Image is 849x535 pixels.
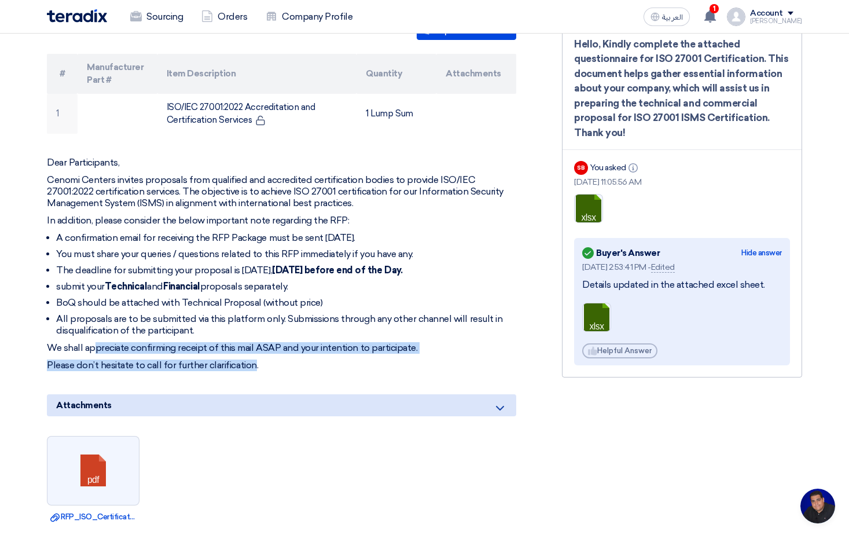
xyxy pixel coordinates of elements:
td: 1 [47,94,78,134]
div: Account [750,9,783,19]
th: Quantity [356,54,436,94]
strong: Financial [163,281,200,292]
div: [DATE] 2:53:41 PM - [582,261,782,273]
div: You asked [590,162,640,174]
a: RFP_ISO_Certification_requirement.pdf [50,511,136,523]
span: 1 [710,4,719,13]
p: Dear Participants, [47,157,516,168]
p: Cenomi Centers invites proposals from qualified and accredited certification bodies to provide IS... [47,174,516,209]
div: Details updated in the attached excel sheet. [582,279,782,291]
div: [DATE] 11:05:56 AM [574,176,790,188]
strong: [DATE] before end of the Day. [272,265,402,276]
li: The deadline for submitting your proposal is [DATE], [56,265,516,276]
div: SB [574,161,588,175]
li: BoQ should be attached with Technical Proposal (without price) [56,297,516,309]
a: Open chat [800,489,835,523]
div: Hello, Kindly complete the attached questionnaire for ISO 27001 Certification. This document help... [574,37,790,141]
th: Item Description [157,54,357,94]
button: العربية [644,8,690,26]
div: [PERSON_NAME] [750,18,802,24]
td: 1 Lump Sum [356,94,436,134]
a: Company Profile [256,4,362,30]
p: Please don’t hesitate to call for further clarification. [47,360,516,371]
p: We shall appreciate confirming receipt of this mail ASAP and your intention to participate. [47,342,516,354]
span: Attachments [56,399,112,412]
a: Orders [192,4,256,30]
img: profile_test.png [727,8,745,26]
th: # [47,54,78,94]
li: submit your and proposals separately. [56,281,516,292]
th: Manufacturer Part # [78,54,157,94]
li: A confirmation email for receiving the RFP Package must be sent [DATE]. [56,232,516,244]
td: ISO/IEC 27001:2022 Accreditation and Certification Services [157,94,357,134]
div: Helpful Answer [582,343,657,358]
p: In addition, please consider the below important note regarding the RFP: [47,215,516,226]
div: Buyer's Answer [582,245,660,261]
th: Attachments [436,54,516,94]
li: You must share your queries / questions related to this RFP immediately if you have any. [56,248,516,260]
li: All proposals are to be submitted via this platform only. Submissions through any other channel w... [56,313,516,336]
a: __QuestionnaireMSITSchemes_1754467452541.xlsx [575,195,667,264]
div: Hide answer [741,247,782,259]
img: Teradix logo [47,9,107,23]
span: Edited [651,262,675,273]
a: Sourcing [121,4,192,30]
a: CIAM_URW__Requirements_and_prerequisites_for_the_Cenomi_IDP_federation_1754913184542.xlsx [583,303,675,373]
strong: Technical [105,281,148,292]
span: العربية [662,13,683,21]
